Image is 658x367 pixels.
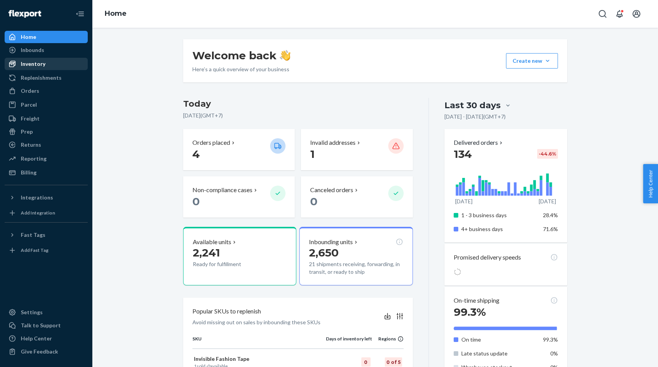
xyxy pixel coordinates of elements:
[461,350,537,357] p: Late status update
[454,305,486,318] span: 99.3%
[385,357,402,367] div: 0 of 5
[192,138,230,147] p: Orders placed
[21,194,53,201] div: Integrations
[5,319,88,332] a: Talk to Support
[444,113,506,121] p: [DATE] - [DATE] ( GMT+7 )
[461,336,537,344] p: On time
[5,332,88,345] a: Help Center
[193,238,231,246] p: Available units
[5,31,88,43] a: Home
[193,260,264,268] p: Ready for fulfillment
[361,357,371,367] div: 0
[192,318,321,326] p: Avoid missing out on sales by inbounding these SKUs
[461,225,537,233] p: 4+ business days
[309,246,339,259] span: 2,650
[5,191,88,204] button: Integrations
[5,152,88,165] a: Reporting
[595,6,610,22] button: Open Search Box
[5,139,88,151] a: Returns
[444,99,501,111] div: Last 30 days
[372,335,404,342] div: Regions
[5,244,88,256] a: Add Fast Tag
[183,227,296,285] button: Available units2,241Ready for fulfillment
[612,6,627,22] button: Open notifications
[5,99,88,111] a: Parcel
[310,138,356,147] p: Invalid addresses
[21,74,62,82] div: Replenishments
[192,186,252,194] p: Non-compliance cases
[310,147,315,161] span: 1
[643,164,658,203] button: Help Center
[454,138,504,147] button: Delivered orders
[310,186,353,194] p: Canceled orders
[72,6,88,22] button: Close Navigation
[543,336,558,343] span: 99.3%
[194,355,324,363] p: Invisible Fashion Tape
[299,227,413,285] button: Inbounding units2,65021 shipments receiving, forwarding, in transit, or ready to ship
[193,246,220,259] span: 2,241
[99,3,133,25] ol: breadcrumbs
[21,115,40,122] div: Freight
[21,141,41,149] div: Returns
[21,33,36,41] div: Home
[539,198,556,205] p: [DATE]
[5,229,88,241] button: Fast Tags
[21,308,43,316] div: Settings
[454,147,472,161] span: 134
[454,296,499,305] p: On-time shipping
[5,207,88,219] a: Add Integration
[21,155,47,163] div: Reporting
[326,335,372,349] th: Days of inventory left
[21,128,33,136] div: Prep
[309,260,403,276] p: 21 shipments receiving, forwarding, in transit, or ready to ship
[461,211,537,219] p: 1 - 3 business days
[5,72,88,84] a: Replenishments
[192,195,200,208] span: 0
[5,166,88,179] a: Billing
[5,44,88,56] a: Inbounds
[5,85,88,97] a: Orders
[537,149,558,159] div: -44.6 %
[192,335,326,349] th: SKU
[5,345,88,358] button: Give Feedback
[21,101,37,109] div: Parcel
[309,238,353,246] p: Inbounding units
[183,98,413,110] h3: Today
[105,9,127,18] a: Home
[192,147,200,161] span: 4
[21,169,37,176] div: Billing
[543,212,558,218] span: 28.4%
[629,6,644,22] button: Open account menu
[21,87,39,95] div: Orders
[280,50,291,61] img: hand-wave emoji
[301,129,413,170] button: Invalid addresses 1
[454,253,521,262] p: Promised delivery speeds
[21,209,55,216] div: Add Integration
[192,65,291,73] p: Here’s a quick overview of your business
[550,350,558,357] span: 0%
[5,112,88,125] a: Freight
[310,195,317,208] span: 0
[5,126,88,138] a: Prep
[5,306,88,318] a: Settings
[21,335,52,342] div: Help Center
[183,129,295,170] button: Orders placed 4
[301,176,413,218] button: Canceled orders 0
[455,198,473,205] p: [DATE]
[21,231,45,239] div: Fast Tags
[21,348,58,355] div: Give Feedback
[8,10,41,18] img: Flexport logo
[5,58,88,70] a: Inventory
[192,49,291,62] h1: Welcome back
[21,322,61,329] div: Talk to Support
[506,53,558,69] button: Create new
[543,226,558,232] span: 71.6%
[21,60,45,68] div: Inventory
[21,247,48,253] div: Add Fast Tag
[192,307,261,316] p: Popular SKUs to replenish
[183,176,295,218] button: Non-compliance cases 0
[21,46,44,54] div: Inbounds
[183,112,413,119] p: [DATE] ( GMT+7 )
